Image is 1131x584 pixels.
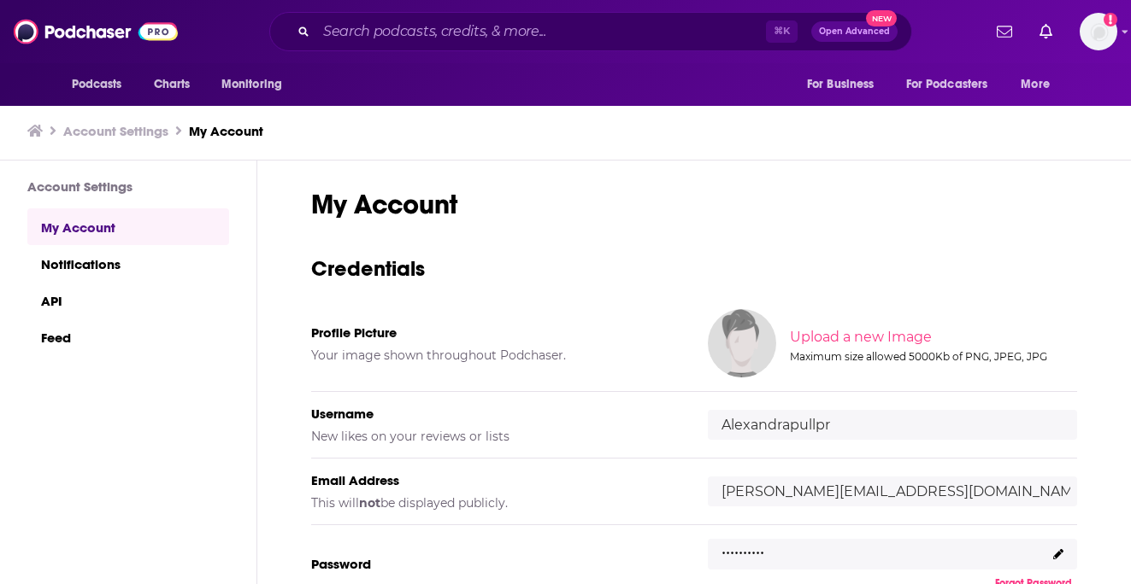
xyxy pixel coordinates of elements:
[27,245,229,282] a: Notifications
[311,472,680,488] h5: Email Address
[311,347,680,363] h5: Your image shown throughout Podchaser.
[1080,13,1117,50] button: Show profile menu
[27,178,229,195] h3: Account Settings
[27,282,229,318] a: API
[722,534,764,559] p: ..........
[63,123,168,139] a: Account Settings
[359,495,380,511] b: not
[189,123,263,139] a: My Account
[311,324,680,341] h5: Profile Picture
[72,73,122,96] span: Podcasts
[866,10,897,26] span: New
[221,73,282,96] span: Monitoring
[311,188,1077,221] h1: My Account
[311,406,680,422] h5: Username
[1080,13,1117,50] img: User Profile
[895,68,1013,101] button: open menu
[1033,17,1059,46] a: Show notifications dropdown
[27,208,229,245] a: My Account
[906,73,988,96] span: For Podcasters
[1021,73,1050,96] span: More
[990,17,1019,46] a: Show notifications dropdown
[14,15,178,48] img: Podchaser - Follow, Share and Rate Podcasts
[1104,13,1117,26] svg: Add a profile image
[154,73,191,96] span: Charts
[708,410,1077,440] input: username
[708,309,776,377] img: Your profile image
[766,20,798,43] span: ⌘ K
[790,350,1074,363] div: Maximum size allowed 5000Kb of PNG, JPEG, JPG
[708,476,1077,506] input: email
[60,68,144,101] button: open menu
[209,68,304,101] button: open menu
[311,556,680,572] h5: Password
[311,495,680,511] h5: This will be displayed publicly.
[27,318,229,355] a: Feed
[807,73,875,96] span: For Business
[143,68,201,101] a: Charts
[1080,13,1117,50] span: Logged in as Alexandrapullpr
[795,68,896,101] button: open menu
[1009,68,1071,101] button: open menu
[316,18,766,45] input: Search podcasts, credits, & more...
[811,21,898,42] button: Open AdvancedNew
[819,27,890,36] span: Open Advanced
[311,255,1077,282] h3: Credentials
[269,12,912,51] div: Search podcasts, credits, & more...
[311,429,680,444] h5: New likes on your reviews or lists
